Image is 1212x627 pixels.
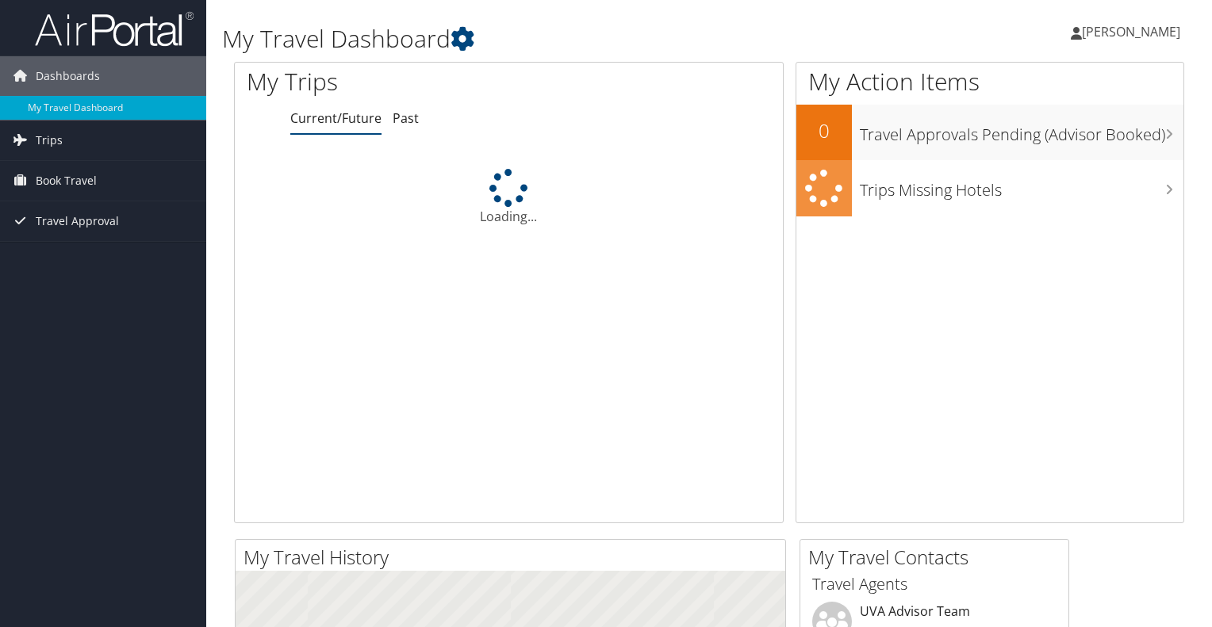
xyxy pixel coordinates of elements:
span: [PERSON_NAME] [1082,23,1180,40]
a: 0Travel Approvals Pending (Advisor Booked) [796,105,1183,160]
span: Dashboards [36,56,100,96]
h3: Travel Agents [812,573,1057,595]
a: Past [393,109,419,127]
h1: My Travel Dashboard [222,22,872,55]
h1: My Trips [247,65,543,98]
h1: My Action Items [796,65,1183,98]
a: [PERSON_NAME] [1071,8,1196,55]
h2: 0 [796,117,852,144]
span: Travel Approval [36,201,119,241]
a: Trips Missing Hotels [796,160,1183,216]
h3: Trips Missing Hotels [860,171,1183,201]
h2: My Travel History [244,544,785,571]
img: airportal-logo.png [35,10,194,48]
span: Trips [36,120,63,160]
h3: Travel Approvals Pending (Advisor Booked) [860,116,1183,146]
div: Loading... [235,169,783,226]
span: Book Travel [36,161,97,201]
h2: My Travel Contacts [808,544,1068,571]
a: Current/Future [290,109,382,127]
